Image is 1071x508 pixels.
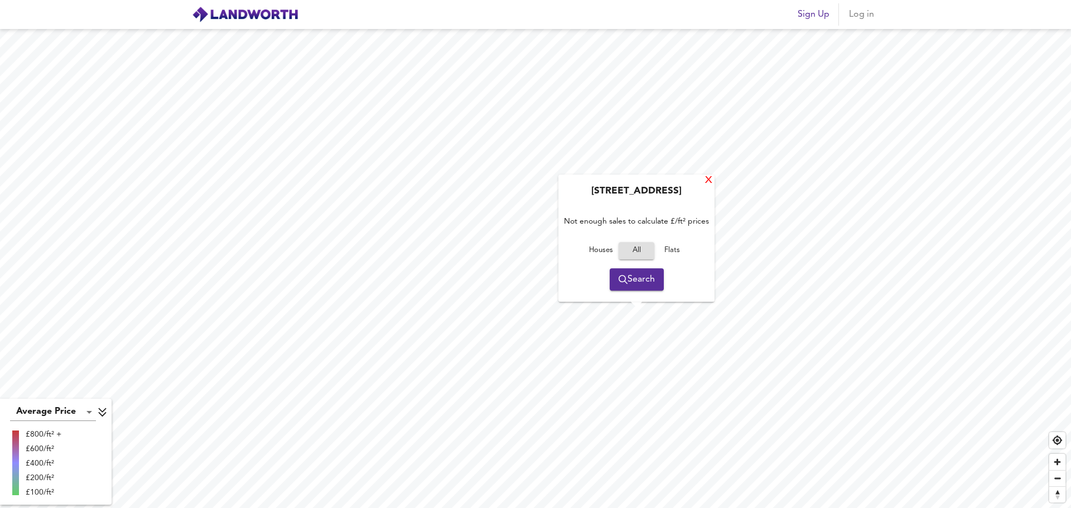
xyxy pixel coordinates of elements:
[1049,432,1065,448] button: Find my location
[1049,454,1065,470] button: Zoom in
[657,244,687,257] span: Flats
[843,3,879,26] button: Log in
[564,204,709,239] div: Not enough sales to calculate £/ft² prices
[848,7,875,22] span: Log in
[793,3,834,26] button: Sign Up
[26,443,61,454] div: £600/ft²
[1049,471,1065,486] span: Zoom out
[1049,486,1065,502] button: Reset bearing to north
[619,272,655,287] span: Search
[10,403,96,421] div: Average Price
[798,7,829,22] span: Sign Up
[26,487,61,498] div: £100/ft²
[654,242,690,259] button: Flats
[619,242,654,259] button: All
[704,176,713,186] div: X
[583,242,619,259] button: Houses
[624,244,649,257] span: All
[192,6,298,23] img: logo
[26,458,61,469] div: £400/ft²
[564,186,709,204] div: [STREET_ADDRESS]
[610,268,664,291] button: Search
[586,244,616,257] span: Houses
[26,472,61,483] div: £200/ft²
[26,429,61,440] div: £800/ft² +
[1049,487,1065,502] span: Reset bearing to north
[1049,470,1065,486] button: Zoom out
